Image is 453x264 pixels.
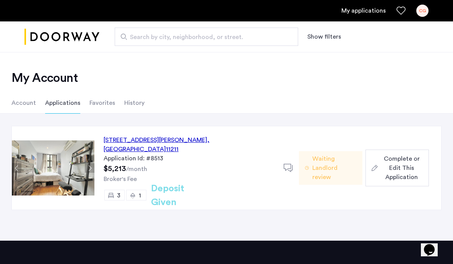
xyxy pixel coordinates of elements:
[45,92,80,114] li: Applications
[396,6,406,15] a: Favorites
[416,5,429,17] div: CG
[12,163,21,173] button: Previous apartment
[104,135,274,154] div: [STREET_ADDRESS][PERSON_NAME] 11211
[85,163,94,173] button: Next apartment
[104,154,274,163] div: Application Id: #8513
[341,6,386,15] a: My application
[117,192,120,199] span: 3
[12,140,94,196] img: Apartment photo
[124,92,145,114] li: History
[11,70,442,86] h2: My Account
[24,23,99,51] a: Cazamio logo
[89,92,115,114] li: Favorites
[104,165,126,173] span: $5,213
[312,154,356,182] span: Waiting Landlord review
[130,33,277,42] span: Search by city, neighborhood, or street.
[115,28,298,46] input: Apartment Search
[24,23,99,51] img: logo
[139,192,141,199] span: 1
[365,150,429,186] button: button
[11,92,36,114] li: Account
[151,182,212,209] h2: Deposit Given
[104,176,137,182] span: Broker's Fee
[381,154,423,182] span: Complete or Edit This Application
[421,233,445,256] iframe: chat widget
[126,166,147,172] sub: /month
[307,32,341,41] button: Show or hide filters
